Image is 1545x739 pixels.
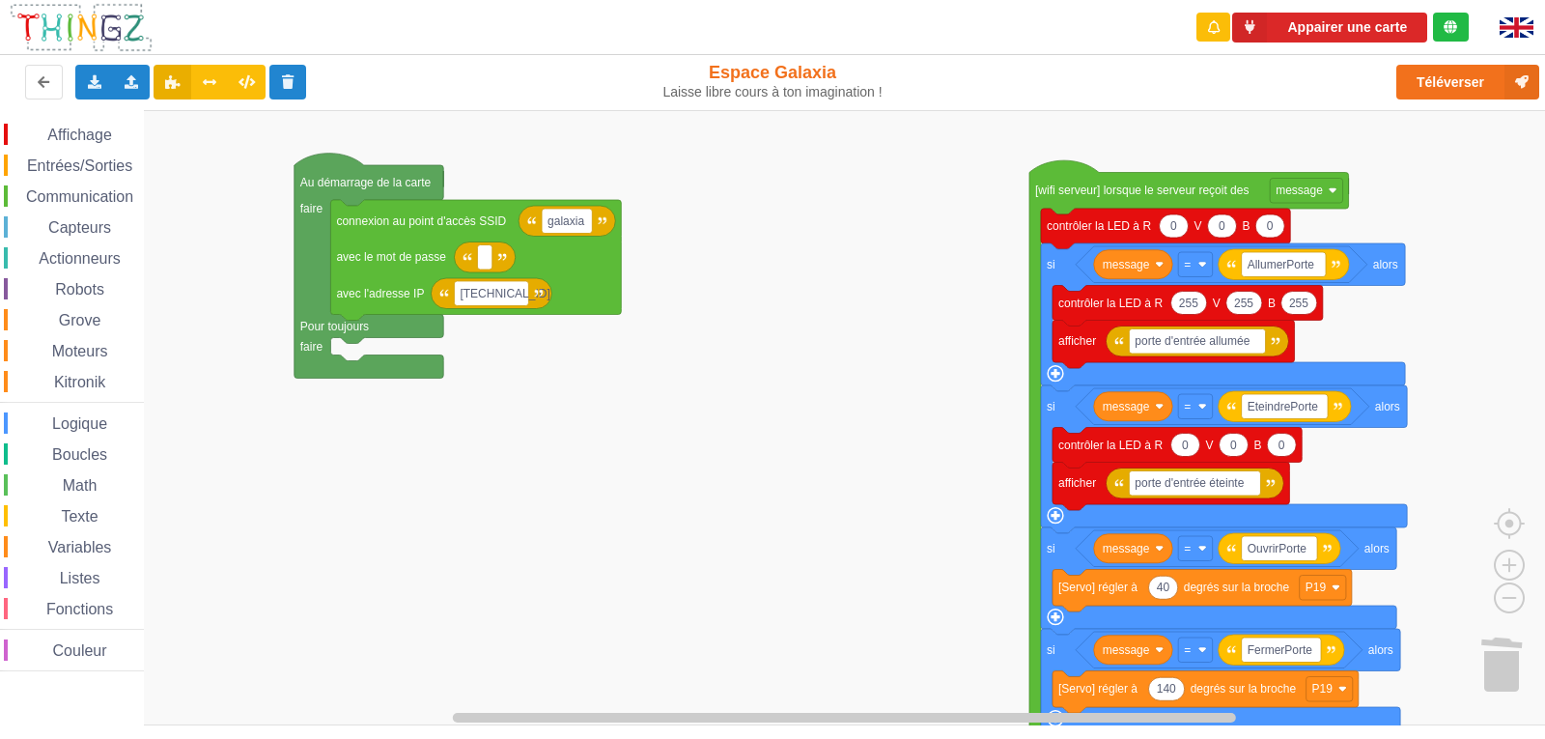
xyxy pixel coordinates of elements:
[1179,296,1198,309] text: 255
[336,287,424,300] text: avec l'adresse IP
[548,214,584,228] text: galaxia
[1182,438,1189,451] text: 0
[1254,438,1262,451] text: B
[640,62,906,100] div: Espace Galaxia
[1170,219,1177,233] text: 0
[1058,581,1138,594] text: [Servo] régler à
[1191,682,1297,696] text: degrés sur la broche
[460,287,549,300] text: [TECHNICAL_ID]
[1184,542,1191,555] text: =
[56,312,104,328] span: Grove
[50,642,110,659] span: Couleur
[1234,296,1253,309] text: 255
[1312,682,1334,696] text: P19
[1230,438,1237,451] text: 0
[1058,476,1096,490] text: afficher
[1373,258,1398,271] text: alors
[300,319,369,332] text: Pour toujours
[1103,258,1150,271] text: message
[1047,219,1151,233] text: contrôler la LED à R
[1194,219,1202,233] text: V
[49,446,110,463] span: Boucles
[1047,400,1055,413] text: si
[1248,258,1315,271] text: AllumerPorte
[1368,643,1393,657] text: alors
[640,84,906,100] div: Laisse libre cours à ton imagination !
[1058,438,1163,451] text: contrôler la LED à R
[1103,643,1150,657] text: message
[51,374,108,390] span: Kitronik
[1243,219,1250,233] text: B
[1184,258,1191,271] text: =
[1058,296,1163,309] text: contrôler la LED à R
[36,250,124,267] span: Actionneurs
[1375,400,1400,413] text: alors
[1364,542,1390,555] text: alors
[1184,400,1191,413] text: =
[1289,296,1308,309] text: 255
[58,508,100,525] span: Texte
[1058,682,1138,696] text: [Servo] régler à
[1267,219,1274,233] text: 0
[1248,643,1313,657] text: FermerPorte
[1184,581,1290,594] text: degrés sur la broche
[24,157,135,174] span: Entrées/Sorties
[52,281,107,298] span: Robots
[336,250,446,264] text: avec le mot de passe
[49,343,111,359] span: Moteurs
[1500,17,1533,38] img: gb.png
[1278,438,1285,451] text: 0
[1232,13,1427,43] button: Appairer une carte
[300,202,323,215] text: faire
[1103,542,1150,555] text: message
[1306,581,1327,594] text: P19
[1213,296,1221,309] text: V
[44,127,114,143] span: Affichage
[1035,184,1249,197] text: [wifi serveur] lorsque le serveur reçoit des
[1248,400,1319,413] text: EteindrePorte
[1276,184,1323,197] text: message
[45,539,115,555] span: Variables
[1157,682,1176,696] text: 140
[45,219,114,236] span: Capteurs
[1157,581,1170,594] text: 40
[300,176,432,189] text: Au démarrage de la carte
[23,188,136,205] span: Communication
[300,339,323,353] text: faire
[60,477,100,494] span: Math
[57,570,103,586] span: Listes
[1103,400,1150,413] text: message
[9,2,154,53] img: thingz_logo.png
[1047,542,1055,555] text: si
[336,214,506,228] text: connexion au point d'accès SSID
[1135,334,1250,348] text: porte d'entrée allumée
[1268,296,1276,309] text: B
[1135,476,1244,490] text: porte d'entrée éteinte
[43,601,116,617] span: Fonctions
[1219,219,1225,233] text: 0
[1433,13,1469,42] div: Tu es connecté au serveur de création de Thingz
[1184,643,1191,657] text: =
[1206,438,1214,451] text: V
[1058,334,1096,348] text: afficher
[1047,643,1055,657] text: si
[1047,258,1055,271] text: si
[1396,65,1539,99] button: Téléverser
[1248,542,1307,555] text: OuvrirPorte
[49,415,110,432] span: Logique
